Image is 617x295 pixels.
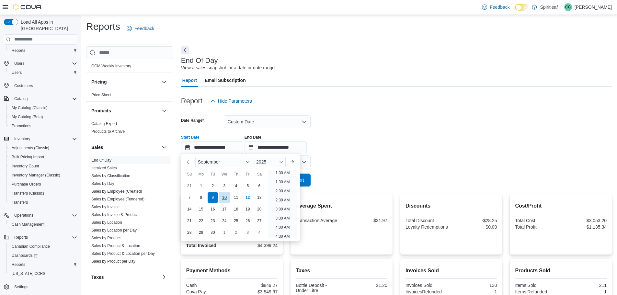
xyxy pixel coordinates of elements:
span: Adjustments (Classic) [12,145,49,151]
a: Feedback [479,1,512,14]
button: Reports [6,260,80,269]
div: 211 [562,283,607,288]
span: Customers [12,82,77,90]
span: Dashboards [9,252,77,259]
a: Inventory Count [9,162,42,170]
button: Reports [6,46,80,55]
span: Users [12,70,22,75]
label: Date Range [181,118,204,123]
div: day-7 [184,192,195,203]
div: $849.27 [233,283,278,288]
button: Promotions [6,121,80,130]
button: Hide Parameters [208,95,255,108]
div: day-15 [196,204,206,214]
div: Invoices Sold [406,283,450,288]
h3: Report [181,97,202,105]
button: Taxes [160,273,168,281]
div: Su [184,169,195,179]
span: Cash Management [9,221,77,228]
div: $3,053.20 [562,218,607,223]
input: Dark Mode [515,4,529,11]
li: 2:00 AM [273,187,292,195]
li: 2:30 AM [273,196,292,204]
div: Courtney C [564,3,572,11]
input: Press the down key to open a popover containing a calendar. [245,141,307,154]
div: Th [231,169,241,179]
h3: Pricing [91,79,107,85]
div: $1,135.34 [562,224,607,230]
div: day-31 [184,181,195,191]
button: Pricing [91,79,159,85]
span: Purchase Orders [9,180,77,188]
ul: Time [268,170,297,238]
div: day-1 [196,181,206,191]
a: Adjustments (Classic) [9,144,52,152]
div: day-25 [231,216,241,226]
span: CC [565,3,571,11]
a: Catalog Export [91,121,117,126]
span: Sales by Location per Day [91,228,137,233]
button: Sales [91,144,159,151]
div: $4,399.24 [233,243,278,248]
div: 130 [452,283,497,288]
input: Press the down key to enter a popover containing a calendar. Press the escape key to close the po... [181,141,243,154]
div: day-11 [231,192,241,203]
a: Sales by Product [91,236,121,240]
div: OCM [86,62,173,73]
button: Next [181,46,189,54]
button: Purchase Orders [6,180,80,189]
span: Transfers (Classic) [9,189,77,197]
span: Operations [12,211,77,219]
a: [US_STATE] CCRS [9,270,48,278]
span: September [198,159,220,165]
div: We [219,169,230,179]
a: Price Sheet [91,93,111,97]
div: Bottle Deposit - Under Litre [296,283,340,293]
span: Price Sheet [91,92,111,97]
span: Inventory Count [9,162,77,170]
a: Inventory Manager (Classic) [9,171,63,179]
h3: Taxes [91,274,104,280]
a: Sales by Employee (Tendered) [91,197,144,201]
span: Feedback [134,25,154,32]
a: Purchase Orders [9,180,44,188]
a: Reports [9,261,28,268]
a: Sales by Product & Location [91,244,140,248]
span: Users [9,69,77,76]
span: Catalog [14,96,28,101]
span: End Of Day [91,158,111,163]
div: day-20 [254,204,265,214]
span: Promotions [9,122,77,130]
li: 1:30 AM [273,178,292,186]
div: day-13 [254,192,265,203]
button: Pricing [160,78,168,86]
a: Sales by Classification [91,174,130,178]
div: day-17 [219,204,230,214]
span: Bulk Pricing Import [12,154,44,160]
a: Sales by Day [91,181,114,186]
span: Reports [12,262,25,267]
span: My Catalog (Beta) [12,114,43,119]
button: Taxes [91,274,159,280]
span: My Catalog (Beta) [9,113,77,121]
button: Operations [12,211,36,219]
h2: Cost/Profit [515,202,607,210]
h1: Reports [86,20,120,33]
div: day-3 [243,227,253,238]
div: day-14 [184,204,195,214]
div: Button. Open the year selector. 2025 is currently selected. [254,157,286,167]
label: End Date [245,135,261,140]
span: Report [182,74,197,87]
span: Sales by Invoice & Product [91,212,138,217]
span: Users [14,61,24,66]
a: My Catalog (Beta) [9,113,46,121]
button: Products [91,108,159,114]
span: Users [12,60,77,67]
button: Settings [1,282,80,291]
div: day-23 [208,216,218,226]
div: Sales [86,156,173,268]
h3: Sales [91,144,103,151]
div: $0.00 [452,224,497,230]
a: Products to Archive [91,129,125,134]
